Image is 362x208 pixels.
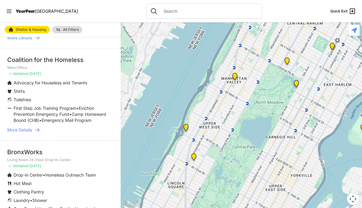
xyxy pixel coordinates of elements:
[5,26,50,33] a: Shelter & Housing
[35,8,78,14] span: [GEOGRAPHIC_DATA]
[63,28,79,31] span: All Filters
[160,8,258,14] input: Search
[330,9,348,14] span: Quick Exit
[16,9,78,13] a: YourPeer[GEOGRAPHIC_DATA]
[16,8,35,14] span: YourPeer
[330,8,356,15] a: Quick Exit
[52,26,82,33] a: All Filters
[16,28,46,31] span: Shelter & Housing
